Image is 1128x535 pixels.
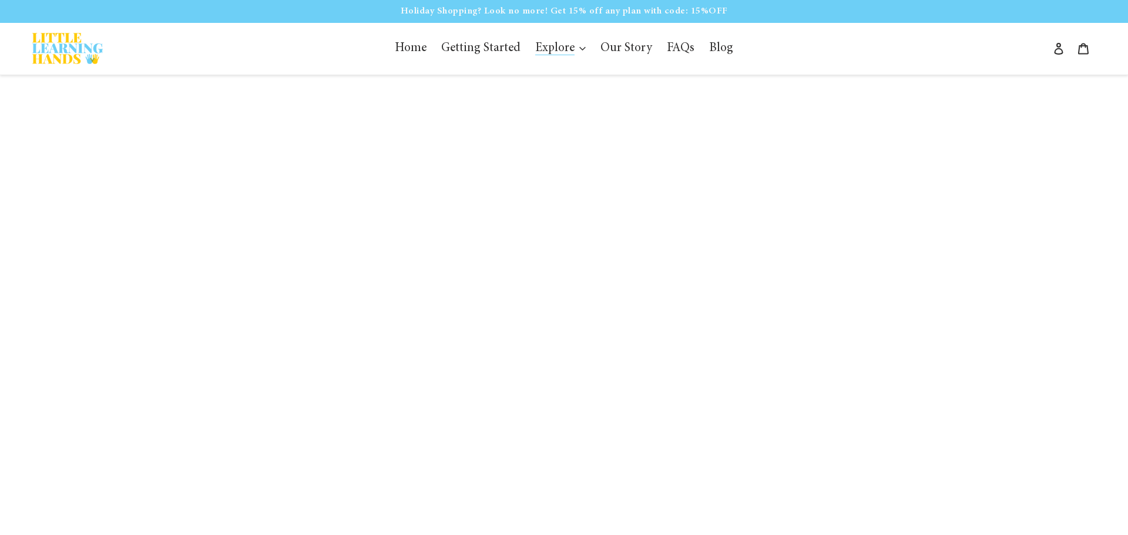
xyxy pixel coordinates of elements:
a: Blog [703,38,739,60]
a: Home [389,38,432,60]
img: Little Learning Hands [32,33,103,64]
a: FAQs [661,38,700,60]
span: Getting Started [441,42,521,55]
span: Our Story [600,42,652,55]
a: Our Story [595,38,658,60]
span: Explore [535,42,575,55]
p: Holiday Shopping? Look no more! Get 15% off any plan with code: 15%OFF [1,1,1127,21]
span: Blog [709,42,733,55]
a: Getting Started [435,38,526,60]
span: FAQs [667,42,694,55]
span: Home [395,42,427,55]
button: Explore [529,38,592,60]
